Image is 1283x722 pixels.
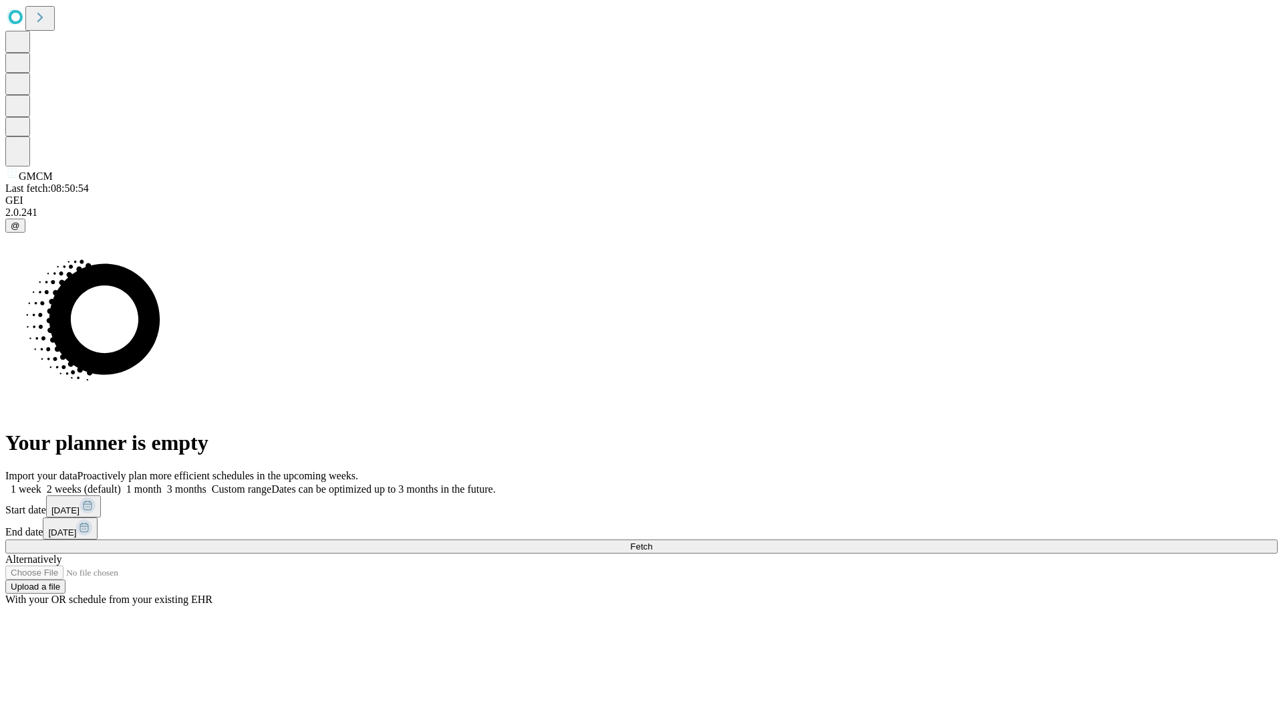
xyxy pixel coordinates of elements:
[47,483,121,495] span: 2 weeks (default)
[48,527,76,537] span: [DATE]
[5,470,78,481] span: Import your data
[167,483,206,495] span: 3 months
[46,495,101,517] button: [DATE]
[5,580,65,594] button: Upload a file
[78,470,358,481] span: Proactively plan more efficient schedules in the upcoming weeks.
[43,517,98,539] button: [DATE]
[5,517,1278,539] div: End date
[5,219,25,233] button: @
[5,495,1278,517] div: Start date
[271,483,495,495] span: Dates can be optimized up to 3 months in the future.
[5,554,61,565] span: Alternatively
[19,170,53,182] span: GMCM
[11,221,20,231] span: @
[212,483,271,495] span: Custom range
[5,195,1278,207] div: GEI
[51,505,80,515] span: [DATE]
[5,207,1278,219] div: 2.0.241
[5,183,89,194] span: Last fetch: 08:50:54
[11,483,41,495] span: 1 week
[5,539,1278,554] button: Fetch
[5,594,212,605] span: With your OR schedule from your existing EHR
[126,483,162,495] span: 1 month
[5,431,1278,455] h1: Your planner is empty
[630,541,652,552] span: Fetch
